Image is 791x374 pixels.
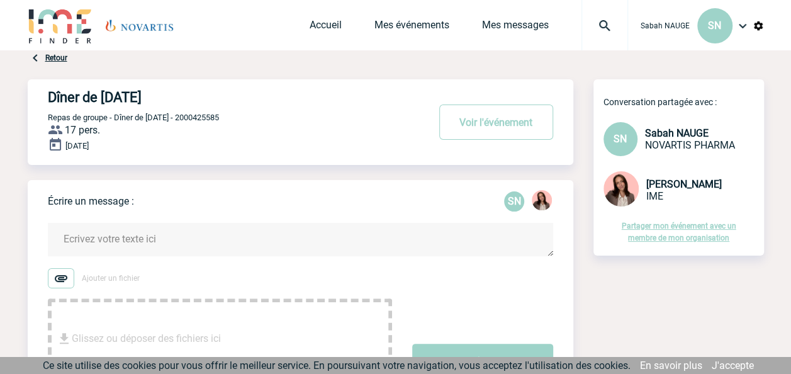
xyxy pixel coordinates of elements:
[57,331,72,346] img: file_download.svg
[43,360,631,371] span: Ce site utilise des cookies pour vous offrir le meilleur service. En poursuivant votre navigation...
[310,19,342,37] a: Accueil
[45,54,67,62] a: Retour
[712,360,754,371] a: J'accepte
[65,124,100,136] span: 17 pers.
[48,89,391,105] h4: Dîner de [DATE]
[614,133,627,145] span: SN
[439,105,553,140] button: Voir l'événement
[641,21,690,30] span: Sabah NAUGE
[646,190,663,202] span: IME
[603,171,639,207] img: 94396-3.png
[72,307,221,370] span: Glissez ou déposer des fichiers ici
[504,191,524,212] p: SN
[622,222,736,242] a: Partager mon événement avec un membre de mon organisation
[48,113,219,122] span: Repas de groupe - Dîner de [DATE] - 2000425585
[28,8,93,43] img: IME-Finder
[532,190,552,210] img: 94396-3.png
[374,19,449,37] a: Mes événements
[603,97,764,107] p: Conversation partagée avec :
[708,20,721,31] span: SN
[645,139,735,151] span: NOVARTIS PHARMA
[48,195,134,207] p: Écrire un message :
[482,19,549,37] a: Mes messages
[646,178,722,190] span: [PERSON_NAME]
[65,141,89,150] span: [DATE]
[82,274,140,283] span: Ajouter un fichier
[532,190,552,213] div: Julie JANDAUX
[504,191,524,212] div: Sabah NAUGE
[640,360,702,371] a: En savoir plus
[645,127,709,139] span: Sabah NAUGE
